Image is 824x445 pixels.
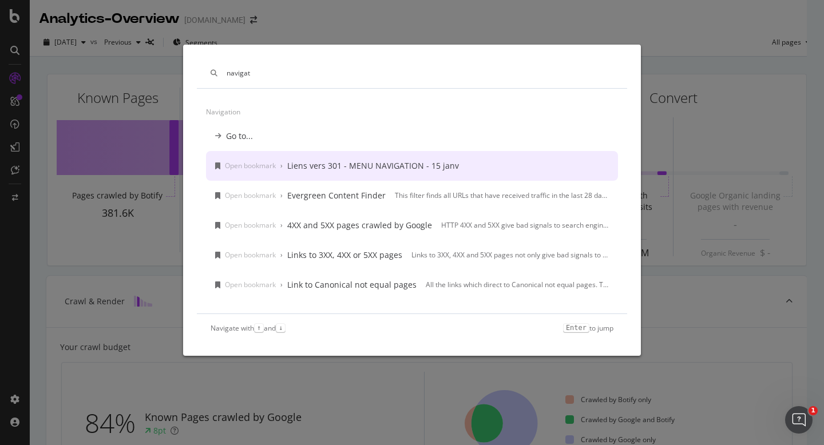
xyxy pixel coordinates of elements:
[227,68,613,78] input: Type a command or search…
[276,323,286,332] kbd: ↓
[225,220,276,230] div: Open bookmark
[441,220,609,230] div: HTTP 4XX and 5XX give bad signals to search engines, can waste crawl budget and therefore impact ...
[280,280,283,289] div: ›
[563,323,613,333] div: to jump
[225,280,276,289] div: Open bookmark
[254,323,264,332] kbd: ↑
[183,45,641,356] div: modal
[206,102,618,121] div: Navigation
[225,190,276,200] div: Open bookmark
[280,250,283,260] div: ›
[287,190,386,201] div: Evergreen Content Finder
[395,190,609,200] div: This filter finds all URLs that have received traffic in the last 28 days whose date first seen i...
[287,249,402,261] div: Links to 3XX, 4XX or 5XX pages
[287,279,417,291] div: Link to Canonical not equal pages
[280,220,283,230] div: ›
[280,190,283,200] div: ›
[563,323,589,332] kbd: Enter
[211,323,286,333] div: Navigate with and
[225,250,276,260] div: Open bookmark
[287,220,432,231] div: 4XX and 5XX pages crawled by Google
[225,161,276,170] div: Open bookmark
[426,280,609,289] div: All the links which direct to Canonical not equal pages. The column 'Destination - Full URL' stan...
[809,406,818,415] span: 1
[411,250,609,260] div: Links to 3XX, 4XX and 5XX pages not only give bad signals to search engine but also create a bad ...
[287,160,459,172] div: Liens vers 301 - MENU NAVIGATION - 15 janv
[226,130,253,142] div: Go to...
[280,161,283,170] div: ›
[785,406,813,434] iframe: Intercom live chat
